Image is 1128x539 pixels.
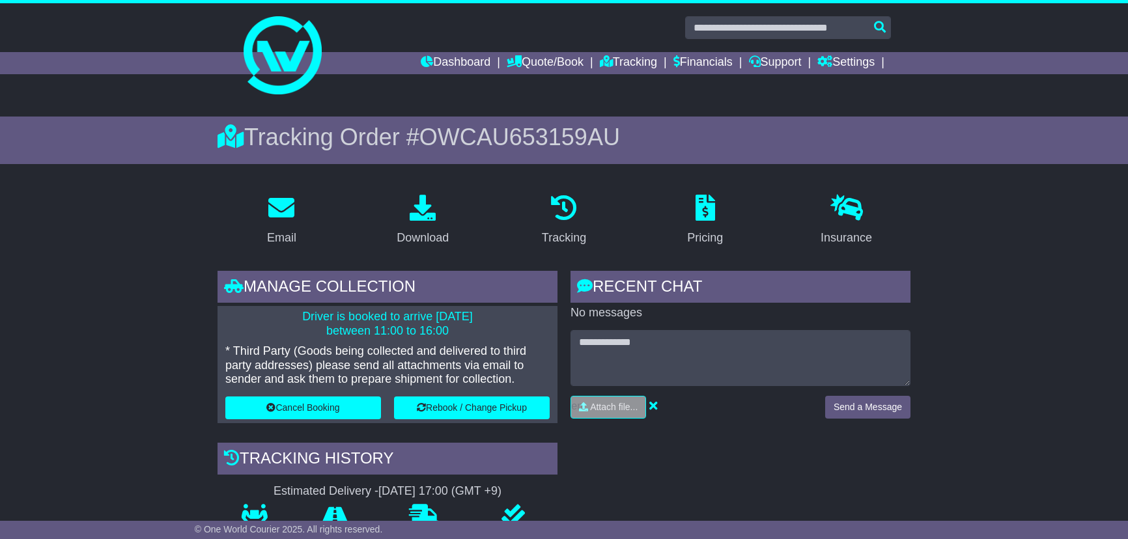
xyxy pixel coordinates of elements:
div: [DATE] 17:00 (GMT +9) [378,484,501,499]
a: Financials [673,52,733,74]
p: * Third Party (Goods being collected and delivered to third party addresses) please send all atta... [225,344,550,387]
div: Manage collection [218,271,557,306]
div: Insurance [821,229,872,247]
button: Cancel Booking [225,396,381,419]
div: Tracking [542,229,586,247]
span: OWCAU653159AU [419,124,620,150]
a: Settings [817,52,875,74]
a: Pricing [679,190,731,251]
a: Download [388,190,457,251]
p: No messages [571,306,910,320]
a: Tracking [533,190,595,251]
div: Estimated Delivery - [218,484,557,499]
span: © One World Courier 2025. All rights reserved. [195,524,383,534]
a: Insurance [812,190,881,251]
div: Tracking Order # [218,123,910,151]
div: Email [267,229,296,247]
a: Dashboard [421,52,490,74]
button: Send a Message [825,396,910,419]
div: Pricing [687,229,723,247]
button: Rebook / Change Pickup [394,396,550,419]
p: Driver is booked to arrive [DATE] between 11:00 to 16:00 [225,310,550,338]
a: Email [259,190,305,251]
a: Quote/Book [507,52,584,74]
div: RECENT CHAT [571,271,910,306]
div: Tracking history [218,443,557,478]
a: Tracking [600,52,657,74]
a: Support [749,52,802,74]
div: Download [397,229,449,247]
